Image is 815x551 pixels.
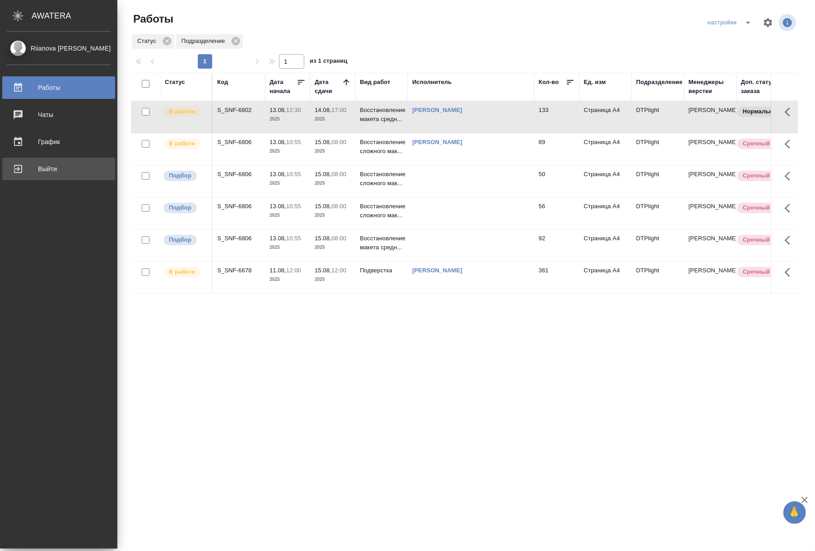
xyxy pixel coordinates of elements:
p: 13.08, [270,171,286,177]
p: 08:00 [331,203,346,210]
p: Подбор [169,235,191,244]
p: 2025 [315,243,351,252]
p: Подбор [169,171,191,180]
span: Настроить таблицу [757,12,779,33]
button: Здесь прячутся важные кнопки [779,165,801,187]
p: 15.08, [315,171,331,177]
a: Чаты [2,103,115,126]
div: Работы [7,81,111,94]
button: Здесь прячутся важные кнопки [779,101,801,123]
td: 361 [534,261,579,293]
div: Кол-во [539,78,559,87]
p: 13.08, [270,235,286,242]
p: 15.08, [315,267,331,274]
div: Можно подбирать исполнителей [163,234,207,246]
button: 🙏 [783,501,806,524]
p: В работе [169,139,195,148]
td: 56 [534,197,579,229]
div: Можно подбирать исполнителей [163,202,207,214]
p: [PERSON_NAME] [689,266,732,275]
p: 12:00 [286,267,301,274]
td: 50 [534,165,579,197]
p: 2025 [270,115,306,124]
p: 12:00 [331,267,346,274]
p: 08:00 [331,171,346,177]
div: Код [217,78,228,87]
td: Страница А4 [579,165,632,197]
td: Страница А4 [579,197,632,229]
td: 92 [534,229,579,261]
a: График [2,131,115,153]
div: Статус [132,34,174,49]
p: 2025 [270,147,306,156]
p: 10:55 [286,203,301,210]
p: 10:55 [286,235,301,242]
td: 133 [534,101,579,133]
p: 17:00 [331,107,346,113]
p: 10:55 [286,171,301,177]
p: [PERSON_NAME] [689,170,732,179]
div: Исполнитель выполняет работу [163,266,207,278]
p: В работе [169,267,195,276]
button: Здесь прячутся важные кнопки [779,229,801,251]
p: 13.08, [270,107,286,113]
p: 15.08, [315,235,331,242]
td: DTPlight [632,261,684,293]
div: Можно подбирать исполнителей [163,170,207,182]
td: Страница А4 [579,101,632,133]
p: Восстановление макета средн... [360,106,403,124]
div: Подразделение [176,34,243,49]
p: Восстановление сложного мак... [360,170,403,188]
p: [PERSON_NAME] [689,202,732,211]
p: Статус [137,37,159,46]
p: 2025 [315,275,351,284]
div: AWATERA [32,7,117,25]
a: Выйти [2,158,115,180]
a: [PERSON_NAME] [412,107,462,113]
p: 2025 [315,211,351,220]
p: 10:55 [286,139,301,145]
div: S_SNF-6806 [217,138,261,147]
div: Дата сдачи [315,78,342,96]
p: 2025 [270,179,306,188]
span: из 1 страниц [310,56,348,69]
div: Менеджеры верстки [689,78,732,96]
div: split button [705,15,757,30]
p: 2025 [270,211,306,220]
p: 2025 [315,147,351,156]
div: S_SNF-6806 [217,202,261,211]
div: Доп. статус заказа [741,78,788,96]
p: Подверстка [360,266,403,275]
p: Восстановление сложного мак... [360,202,403,220]
p: 2025 [315,115,351,124]
p: Подразделение [182,37,228,46]
td: DTPlight [632,133,684,165]
p: 15.08, [315,139,331,145]
div: S_SNF-6806 [217,170,261,179]
td: Страница А4 [579,133,632,165]
p: 13.08, [270,139,286,145]
p: 2025 [270,275,306,284]
div: Исполнитель выполняет работу [163,138,207,150]
p: 13.08, [270,203,286,210]
p: Срочный [743,267,770,276]
p: 08:00 [331,139,346,145]
td: DTPlight [632,229,684,261]
p: Нормальный [743,107,782,116]
p: [PERSON_NAME] [689,234,732,243]
td: DTPlight [632,197,684,229]
td: Страница А4 [579,261,632,293]
div: S_SNF-6806 [217,234,261,243]
p: Срочный [743,235,770,244]
td: DTPlight [632,165,684,197]
p: 2025 [270,243,306,252]
div: Riianova [PERSON_NAME] [7,43,111,53]
p: 15.08, [315,203,331,210]
p: 12:30 [286,107,301,113]
p: Восстановление сложного мак... [360,138,403,156]
div: Чаты [7,108,111,121]
p: 14.08, [315,107,331,113]
p: [PERSON_NAME] [689,138,732,147]
div: Исполнитель [412,78,452,87]
div: S_SNF-6802 [217,106,261,115]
